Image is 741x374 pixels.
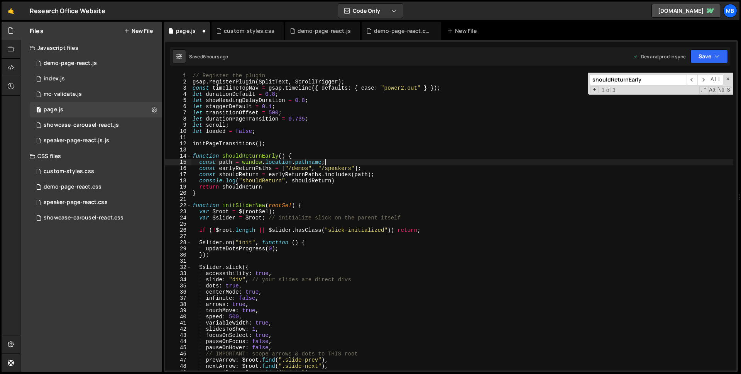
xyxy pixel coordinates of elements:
[30,133,162,148] div: 10476/47013.js
[165,91,191,97] div: 4
[165,134,191,141] div: 11
[176,27,196,35] div: page.js
[165,221,191,227] div: 25
[44,168,94,175] div: custom-styles.css
[44,214,123,221] div: showcase-carousel-react.css
[165,246,191,252] div: 29
[30,56,162,71] div: 10476/47463.js
[36,107,41,114] span: 1
[30,71,162,87] div: 10476/23765.js
[726,86,731,94] span: Search In Selection
[165,295,191,301] div: 37
[165,159,191,165] div: 15
[44,60,97,67] div: demo-page-react.js
[165,165,191,172] div: 16
[30,195,162,210] div: 10476/47016.css
[2,2,20,20] a: 🤙
[30,6,105,15] div: Research Office Website
[165,147,191,153] div: 13
[165,196,191,202] div: 21
[30,27,44,35] h2: Files
[165,270,191,277] div: 33
[165,301,191,308] div: 38
[165,314,191,320] div: 40
[20,40,162,56] div: Javascript files
[165,85,191,91] div: 3
[30,179,162,195] div: 10476/47462.css
[165,202,191,209] div: 22
[165,351,191,357] div: 46
[338,4,403,18] button: Code Only
[165,233,191,240] div: 27
[165,320,191,326] div: 41
[44,106,63,113] div: page.js
[165,277,191,283] div: 34
[20,148,162,164] div: CSS files
[165,172,191,178] div: 17
[165,252,191,258] div: 30
[708,86,716,94] span: CaseSensitive Search
[697,74,708,85] span: ​
[165,308,191,314] div: 39
[599,87,619,93] span: 1 of 3
[165,184,191,190] div: 19
[165,326,191,332] div: 42
[165,363,191,369] div: 48
[30,117,162,133] div: 10476/45223.js
[44,137,109,144] div: speaker-page-react.js.js
[165,141,191,147] div: 12
[203,53,228,60] div: 6 hours ago
[44,75,65,82] div: index.js
[651,4,721,18] a: [DOMAIN_NAME]
[165,357,191,363] div: 47
[165,79,191,85] div: 2
[298,27,351,35] div: demo-page-react.js
[447,27,480,35] div: New File
[165,209,191,215] div: 23
[165,128,191,134] div: 10
[30,164,162,179] div: 10476/38631.css
[723,4,737,18] a: MB
[690,49,728,63] button: Save
[633,53,686,60] div: Dev and prod in sync
[165,240,191,246] div: 28
[124,28,153,34] button: New File
[717,86,725,94] span: Whole Word Search
[165,215,191,221] div: 24
[165,345,191,351] div: 45
[165,227,191,233] div: 26
[165,283,191,289] div: 35
[374,27,432,35] div: demo-page-react.css
[165,258,191,264] div: 31
[165,190,191,196] div: 20
[189,53,228,60] div: Saved
[44,91,82,98] div: mc-validate.js
[165,289,191,295] div: 36
[590,86,599,93] span: Toggle Replace mode
[44,199,108,206] div: speaker-page-react.css
[165,104,191,110] div: 6
[30,87,162,102] div: 10476/46986.js
[224,27,274,35] div: custom-styles.css
[44,122,119,129] div: showcase-carousel-react.js
[165,97,191,104] div: 5
[44,184,102,190] div: demo-page-react.css
[165,110,191,116] div: 7
[708,74,723,85] span: Alt-Enter
[165,178,191,184] div: 18
[165,116,191,122] div: 8
[699,86,707,94] span: RegExp Search
[590,74,687,85] input: Search for
[30,102,162,117] div: 10476/23772.js
[165,332,191,338] div: 43
[165,73,191,79] div: 1
[687,74,697,85] span: ​
[165,264,191,270] div: 32
[165,153,191,159] div: 14
[30,210,162,226] div: 10476/45224.css
[165,122,191,128] div: 9
[165,338,191,345] div: 44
